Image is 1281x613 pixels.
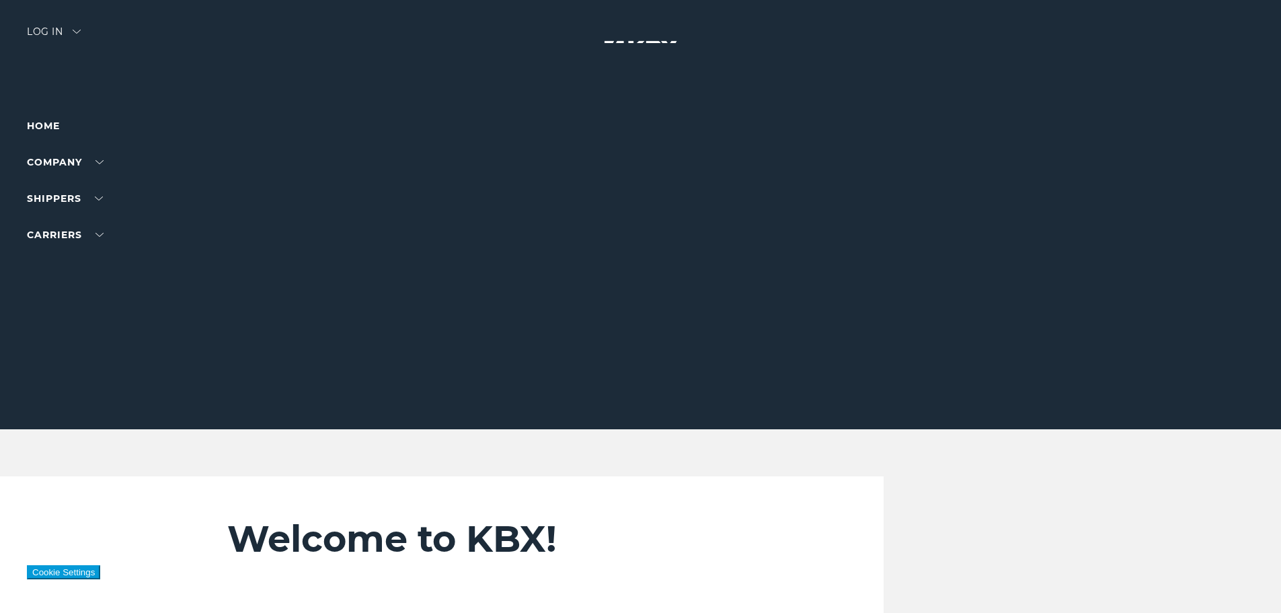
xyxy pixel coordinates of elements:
a: Home [27,120,60,132]
h2: Welcome to KBX! [227,517,804,561]
a: Carriers [27,229,104,241]
img: arrow [73,30,81,34]
a: SHIPPERS [27,192,103,205]
img: kbx logo [590,27,691,86]
a: Company [27,156,104,168]
div: Log in [27,27,81,46]
button: Cookie Settings [27,565,100,579]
